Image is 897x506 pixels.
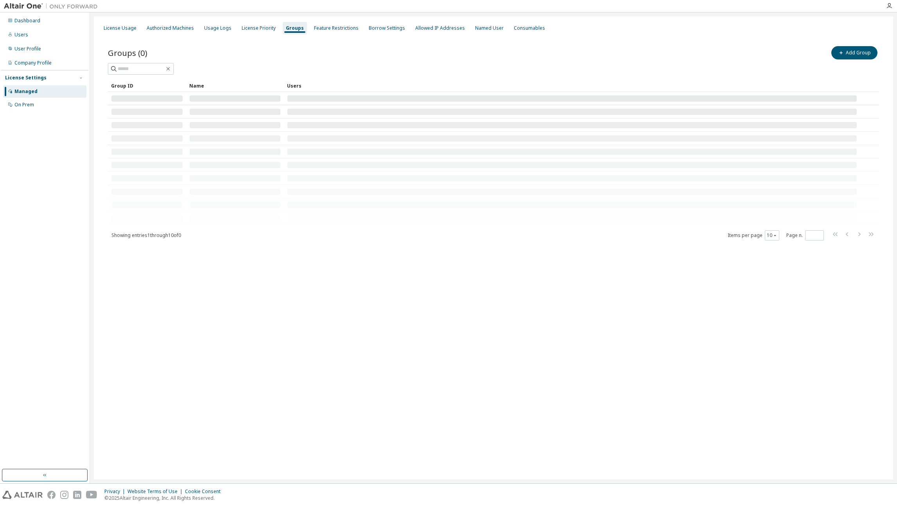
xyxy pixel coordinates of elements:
div: Privacy [104,488,127,495]
div: User Profile [14,46,41,52]
p: © 2025 Altair Engineering, Inc. All Rights Reserved. [104,495,225,501]
img: youtube.svg [86,491,97,499]
div: Company Profile [14,60,52,66]
div: Managed [14,88,38,95]
img: altair_logo.svg [2,491,43,499]
div: Groups [286,25,304,31]
div: Borrow Settings [369,25,405,31]
div: License Settings [5,75,47,81]
button: Add Group [831,46,877,59]
img: linkedin.svg [73,491,81,499]
div: Usage Logs [204,25,231,31]
div: Feature Restrictions [314,25,359,31]
span: Groups (0) [108,47,147,58]
div: Named User [475,25,504,31]
span: Page n. [786,230,824,240]
div: Allowed IP Addresses [415,25,465,31]
div: Group ID [111,79,183,92]
span: Showing entries 1 through 10 of 0 [111,232,181,239]
div: Users [14,32,28,38]
div: Dashboard [14,18,40,24]
div: Authorized Machines [147,25,194,31]
div: Name [189,79,281,92]
button: 10 [767,232,777,239]
div: Website Terms of Use [127,488,185,495]
div: On Prem [14,102,34,108]
div: License Priority [242,25,276,31]
span: Items per page [728,230,779,240]
img: Altair One [4,2,102,10]
div: Users [287,79,857,92]
img: facebook.svg [47,491,56,499]
div: License Usage [104,25,136,31]
img: instagram.svg [60,491,68,499]
div: Consumables [514,25,545,31]
div: Cookie Consent [185,488,225,495]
